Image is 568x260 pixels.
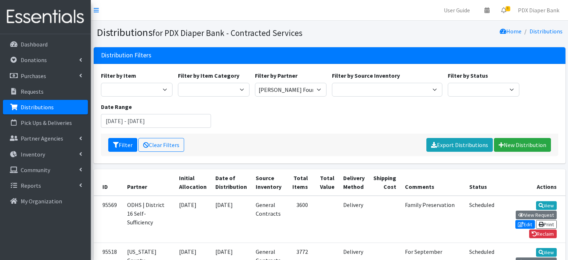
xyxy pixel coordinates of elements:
[251,196,286,243] td: General Contracts
[426,138,493,152] a: Export Distributions
[21,41,48,48] p: Dashboard
[101,71,136,80] label: Filter by Item
[175,169,211,196] th: Initial Allocation
[153,28,303,38] small: for PDX Diaper Bank - Contracted Services
[211,196,251,243] td: [DATE]
[448,71,488,80] label: Filter by Status
[21,135,63,142] p: Partner Agencies
[401,169,465,196] th: Comments
[495,3,512,17] a: 8
[21,119,72,126] p: Pick Ups & Deliveries
[3,5,88,29] img: HumanEssentials
[21,103,54,111] p: Distributions
[465,196,499,243] td: Scheduled
[312,169,339,196] th: Total Value
[101,102,132,111] label: Date Range
[438,3,476,17] a: User Guide
[21,72,46,80] p: Purchases
[21,56,47,64] p: Donations
[465,169,499,196] th: Status
[494,138,551,152] a: New Distribution
[3,131,88,146] a: Partner Agencies
[286,169,312,196] th: Total Items
[332,71,400,80] label: Filter by Source Inventory
[178,71,239,80] label: Filter by Item Category
[536,201,557,210] a: View
[401,196,465,243] td: Family Preservation
[530,28,563,35] a: Distributions
[3,53,88,67] a: Donations
[138,138,184,152] a: Clear Filters
[536,248,557,257] a: View
[3,84,88,99] a: Requests
[3,100,88,114] a: Distributions
[21,198,62,205] p: My Organization
[21,166,50,174] p: Community
[529,229,557,238] a: Reclaim
[255,71,297,80] label: Filter by Partner
[3,163,88,177] a: Community
[3,115,88,130] a: Pick Ups & Deliveries
[123,169,175,196] th: Partner
[339,169,369,196] th: Delivery Method
[94,169,123,196] th: ID
[506,6,510,11] span: 8
[21,182,41,189] p: Reports
[515,220,535,229] a: Edit
[3,147,88,162] a: Inventory
[101,52,151,59] h3: Distribution Filters
[175,196,211,243] td: [DATE]
[123,196,175,243] td: ODHS | District 16 Self-Sufficiency
[251,169,286,196] th: Source Inventory
[516,211,557,219] a: View Request
[3,178,88,193] a: Reports
[97,26,327,39] h1: Distributions
[339,196,369,243] td: Delivery
[211,169,251,196] th: Date of Distribution
[3,37,88,52] a: Dashboard
[3,194,88,208] a: My Organization
[286,196,312,243] td: 3600
[500,28,522,35] a: Home
[512,3,565,17] a: PDX Diaper Bank
[101,114,211,128] input: January 1, 2011 - December 31, 2011
[536,220,557,229] a: Print
[108,138,137,152] button: Filter
[94,196,123,243] td: 95569
[3,69,88,83] a: Purchases
[499,169,565,196] th: Actions
[21,88,44,95] p: Requests
[21,151,45,158] p: Inventory
[369,169,401,196] th: Shipping Cost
